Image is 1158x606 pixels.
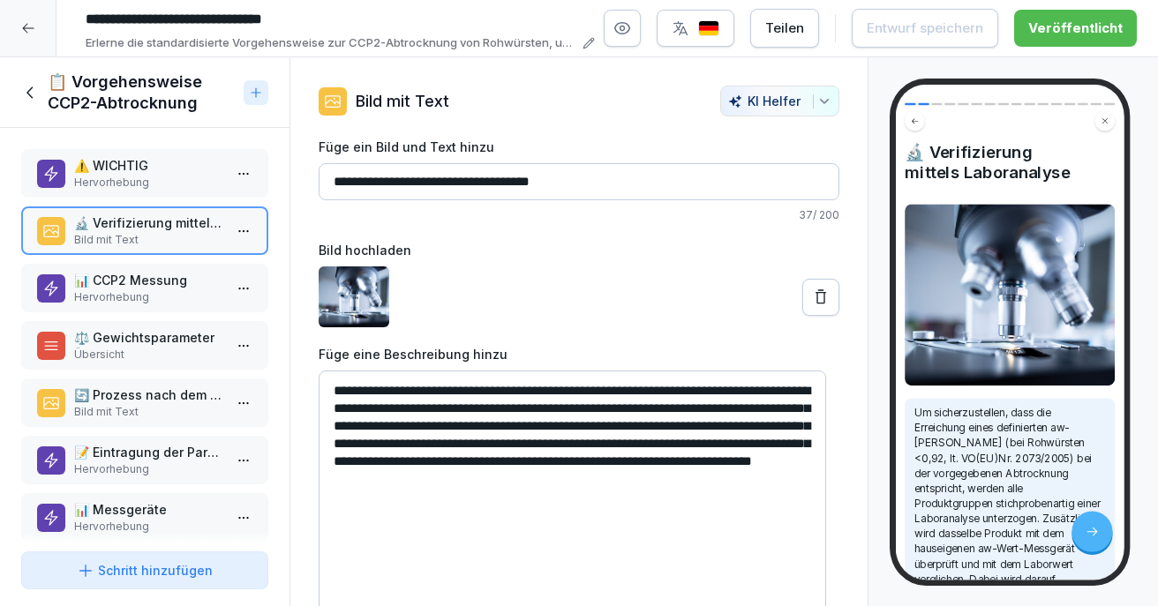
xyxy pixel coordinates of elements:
label: Füge ein Bild und Text hinzu [319,138,839,156]
div: 📊 MessgeräteHervorhebung [21,493,268,542]
button: Teilen [750,9,819,48]
div: 📊 CCP2 MessungHervorhebung [21,264,268,312]
p: Hervorhebung [74,461,222,477]
p: 📊 Messgeräte [74,500,222,519]
div: 📝 Eintragung der ParameterHervorhebung [21,436,268,484]
p: Bild mit Text [74,232,222,248]
h4: 🔬 Verifizierung mittels Laboranalyse [905,143,1115,183]
p: Übersicht [74,347,222,363]
div: Entwurf speichern [867,19,983,38]
label: Bild hochladen [319,241,839,259]
div: 🔬 Verifizierung mittels LaboranalyseBild mit Text [21,206,268,255]
img: Bild und Text Vorschau [905,204,1115,385]
p: 📝 Eintragung der Parameter [74,443,222,461]
p: 🔄 Prozess nach dem Füllen [74,385,222,404]
label: Füge eine Beschreibung hinzu [319,345,839,363]
p: Hervorhebung [74,519,222,535]
p: Bild mit Text [356,89,449,113]
p: Erlerne die standardisierte Vorgehensweise zur CCP2-Abtrocknung von Rohwürsten, um gleichbleibend... [86,34,577,52]
img: de.svg [698,20,719,37]
p: 🔬 Verifizierung mittels Laboranalyse [74,213,222,232]
div: ⚠️ WICHTIGHervorhebung [21,149,268,198]
div: KI Helfer [728,94,831,108]
p: Hervorhebung [74,175,222,191]
p: 📊 CCP2 Messung [74,271,222,289]
div: Teilen [765,19,804,38]
p: ⚠️ WICHTIG [74,156,222,175]
p: 37 / 200 [319,207,839,223]
div: Veröffentlicht [1028,19,1123,38]
p: ⚖️ Gewichtsparameter [74,328,222,347]
img: ryi59k1hquoih7h1bieo33xx.png [319,266,389,327]
div: Schritt hinzufügen [77,561,213,580]
div: 🔄 Prozess nach dem FüllenBild mit Text [21,378,268,427]
button: KI Helfer [720,86,839,116]
div: ⚖️ GewichtsparameterÜbersicht [21,321,268,370]
button: Entwurf speichern [852,9,998,48]
button: Schritt hinzufügen [21,551,268,589]
p: Hervorhebung [74,289,222,305]
h1: 📋 Vorgehensweise CCP2-Abtrocknung [48,71,237,114]
p: Bild mit Text [74,404,222,420]
button: Veröffentlicht [1014,10,1137,47]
